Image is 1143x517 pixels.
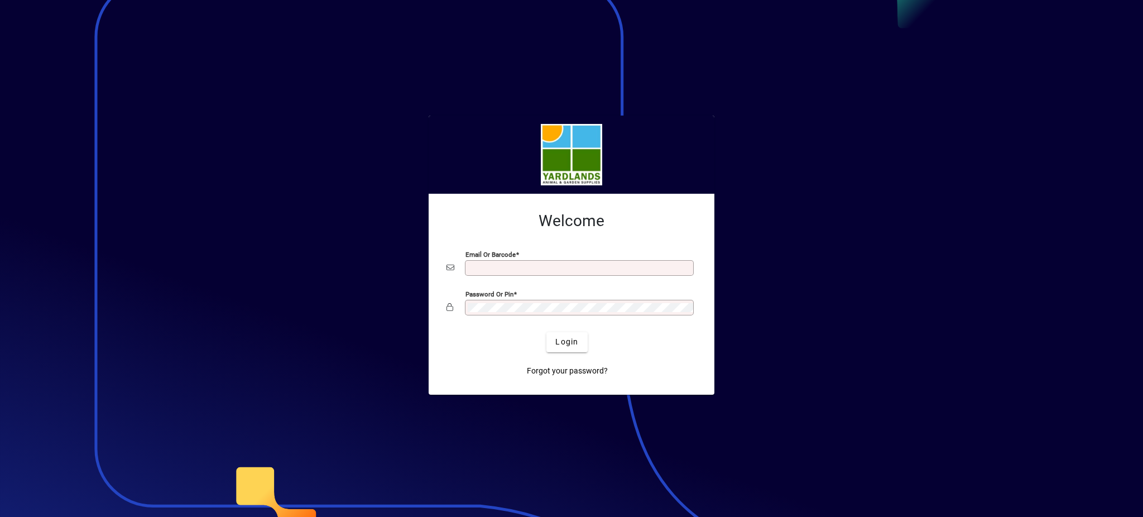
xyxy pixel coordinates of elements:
[465,290,513,298] mat-label: Password or Pin
[522,361,612,381] a: Forgot your password?
[546,332,587,352] button: Login
[465,250,516,258] mat-label: Email or Barcode
[527,365,608,377] span: Forgot your password?
[446,212,697,231] h2: Welcome
[555,336,578,348] span: Login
